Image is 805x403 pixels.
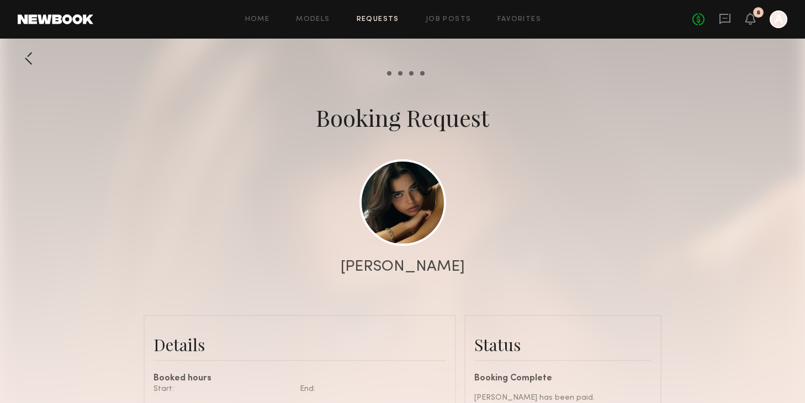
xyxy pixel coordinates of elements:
[474,334,652,356] div: Status
[296,16,330,23] a: Models
[341,259,465,275] div: [PERSON_NAME]
[245,16,270,23] a: Home
[426,16,472,23] a: Job Posts
[497,16,541,23] a: Favorites
[300,383,438,395] div: End:
[153,383,292,395] div: Start:
[153,374,446,383] div: Booked hours
[357,16,399,23] a: Requests
[770,10,787,28] a: A
[756,10,760,16] div: 8
[153,334,446,356] div: Details
[316,102,489,133] div: Booking Request
[474,374,652,383] div: Booking Complete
